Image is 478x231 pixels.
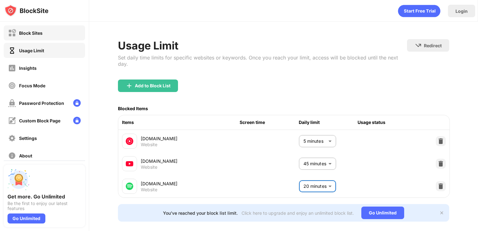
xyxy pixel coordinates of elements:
img: settings-off.svg [8,134,16,142]
div: Insights [19,65,37,71]
div: Go Unlimited [8,213,45,223]
img: logo-blocksite.svg [4,4,48,17]
img: focus-off.svg [8,82,16,90]
img: push-unlimited.svg [8,168,30,191]
div: Usage Limit [118,39,407,52]
img: insights-off.svg [8,64,16,72]
div: animation [398,5,440,17]
div: Usage status [358,119,416,126]
div: Usage Limit [19,48,44,53]
div: [DOMAIN_NAME] [141,135,240,142]
p: 45 minutes [303,160,326,167]
div: Website [141,142,157,147]
img: lock-menu.svg [73,117,81,124]
img: password-protection-off.svg [8,99,16,107]
img: favicons [126,137,133,145]
div: [DOMAIN_NAME] [141,158,240,164]
div: You’ve reached your block list limit. [163,210,238,216]
div: Daily limit [299,119,358,126]
img: favicons [126,182,133,190]
div: [DOMAIN_NAME] [141,180,240,187]
div: Website [141,164,157,170]
div: Login [455,8,468,14]
img: favicons [126,160,133,167]
div: Be the first to enjoy our latest features [8,201,81,211]
div: Custom Block Page [19,118,60,123]
div: Items [122,119,240,126]
div: Website [141,187,157,192]
div: Go Unlimited [361,207,404,219]
div: Screen time [240,119,298,126]
img: customize-block-page-off.svg [8,117,16,125]
div: Redirect [424,43,442,48]
div: Block Sites [19,30,43,36]
img: time-usage-on.svg [8,47,16,54]
div: Set daily time limits for specific websites or keywords. Once you reach your limit, access will b... [118,54,407,67]
div: Get more. Go Unlimited [8,193,81,200]
div: Add to Block List [135,83,170,88]
div: Click here to upgrade and enjoy an unlimited block list. [242,210,354,216]
img: block-off.svg [8,29,16,37]
div: Password Protection [19,100,64,106]
img: about-off.svg [8,152,16,160]
img: lock-menu.svg [73,99,81,107]
div: Focus Mode [19,83,45,88]
div: Settings [19,136,37,141]
img: x-button.svg [439,210,444,215]
p: 20 minutes [303,183,326,190]
p: 5 minutes [303,138,326,145]
div: Blocked Items [118,106,148,111]
div: About [19,153,32,158]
